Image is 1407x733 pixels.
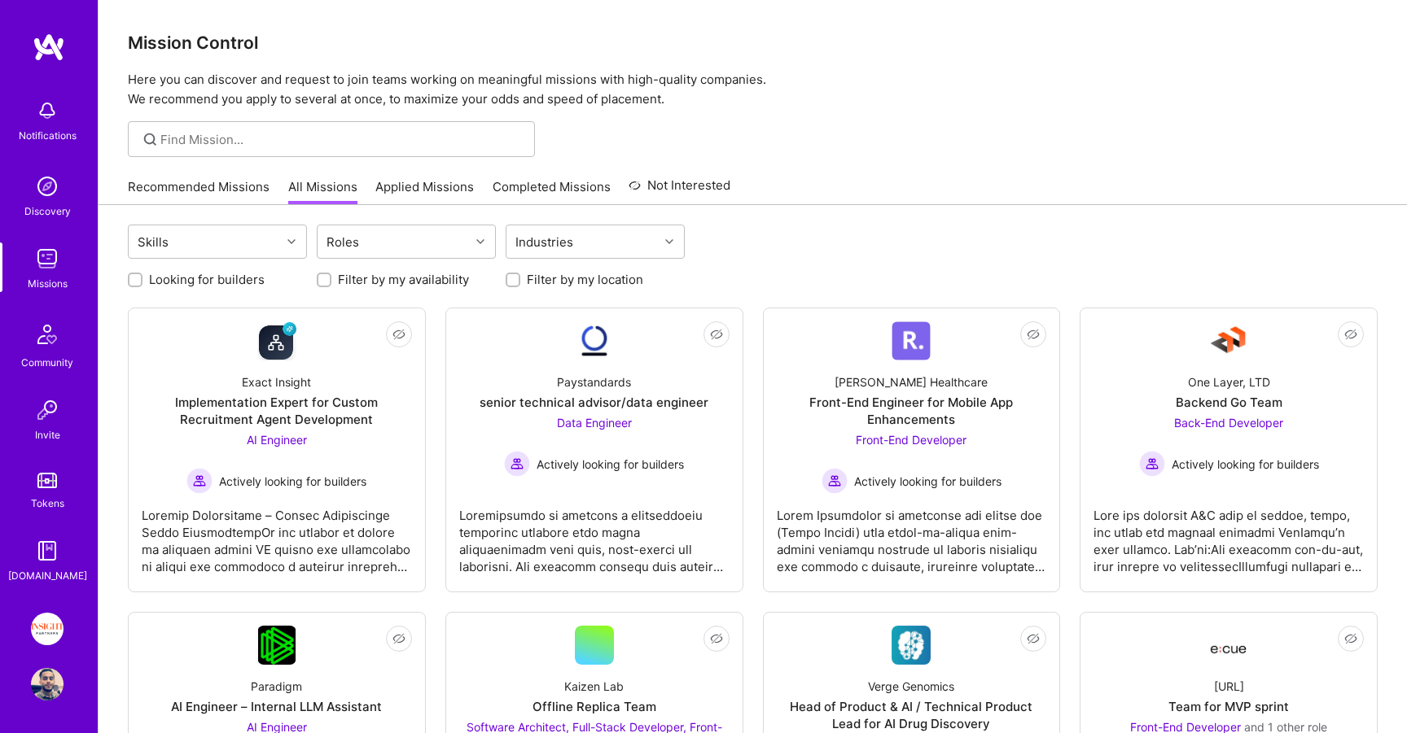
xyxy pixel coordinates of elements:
[141,130,160,149] i: icon SearchGrey
[777,321,1047,578] a: Company Logo[PERSON_NAME] HealthcareFront-End Engineer for Mobile App EnhancementsFront-End Devel...
[35,426,60,443] div: Invite
[142,394,412,428] div: Implementation Expert for Custom Recruitment Agent Development
[777,394,1047,428] div: Front-End Engineer for Mobile App Enhancements
[31,613,64,645] img: Insight Partners: Data & AI - Sourcing
[142,321,412,578] a: Company LogoExact InsightImplementation Expert for Custom Recruitment Agent DevelopmentAI Enginee...
[322,230,363,254] div: Roles
[1209,321,1248,360] img: Company Logo
[242,373,311,390] div: Exact Insight
[511,230,577,254] div: Industries
[575,321,614,360] img: Company Logo
[1094,494,1364,575] div: Lore ips dolorsit A&C adip el seddoe, tempo, inc utlab etd magnaal enimadmi VenIamqu’n exer ullam...
[1344,632,1357,645] i: icon EyeClosed
[27,668,68,700] a: User Avatar
[287,238,296,246] i: icon Chevron
[557,416,632,430] span: Data Engineer
[365,233,366,251] input: overall type: UNKNOWN_TYPE server type: NO_SERVER_DATA heuristic type: UNKNOWN_TYPE label: Roles ...
[1188,373,1270,390] div: One Layer, LTD
[31,394,64,426] img: Invite
[822,468,848,494] img: Actively looking for builders
[557,373,631,390] div: Paystandards
[27,613,68,645] a: Insight Partners: Data & AI - Sourcing
[128,178,270,205] a: Recommended Missions
[247,433,307,447] span: AI Engineer
[134,230,173,254] div: Skills
[160,131,523,148] input: overall type: UNKNOWN_TYPE server type: NO_SERVER_DATA heuristic type: UNKNOWN_TYPE label: Find M...
[1176,394,1282,411] div: Backend Go Team
[854,473,1002,490] span: Actively looking for builders
[868,678,954,695] div: Verge Genomics
[527,271,643,288] label: Filter by my location
[710,328,723,341] i: icon EyeClosed
[31,94,64,127] img: bell
[31,668,64,700] img: User Avatar
[459,321,730,578] a: Company LogoPaystandardssenior technical advisor/data engineerData Engineer Actively looking for ...
[149,271,265,288] label: Looking for builders
[128,70,1378,109] p: Here you can discover and request to join teams working on meaningful missions with high-quality ...
[856,433,966,447] span: Front-End Developer
[1027,632,1040,645] i: icon EyeClosed
[288,178,357,205] a: All Missions
[1172,456,1319,473] span: Actively looking for builders
[219,473,366,490] span: Actively looking for builders
[28,275,68,292] div: Missions
[8,567,87,584] div: [DOMAIN_NAME]
[31,242,64,275] img: teamwork
[1027,328,1040,341] i: icon EyeClosed
[21,354,73,371] div: Community
[19,127,77,144] div: Notifications
[892,626,931,665] img: Company Logo
[31,495,64,512] div: Tokens
[1344,328,1357,341] i: icon EyeClosed
[480,394,708,411] div: senior technical advisor/data engineer
[258,626,296,665] img: Company Logo
[128,33,1378,53] h3: Mission Control
[392,328,405,341] i: icon EyeClosed
[1174,416,1283,430] span: Back-End Developer
[28,315,67,354] img: Community
[1094,321,1364,578] a: Company LogoOne Layer, LTDBackend Go TeamBack-End Developer Actively looking for buildersActively...
[375,178,474,205] a: Applied Missions
[1209,630,1248,660] img: Company Logo
[493,178,611,205] a: Completed Missions
[892,321,931,360] img: Company Logo
[1139,451,1165,477] img: Actively looking for builders
[174,233,176,251] input: overall type: UNKNOWN_TYPE server type: NO_SERVER_DATA heuristic type: UNKNOWN_TYPE label: Skills...
[533,698,656,715] div: Offline Replica Team
[504,451,530,477] img: Actively looking for builders
[142,494,412,575] div: Loremip Dolorsitame – Consec Adipiscinge Seddo EiusmodtempOr inc utlabor et dolore ma aliquaen ad...
[1214,678,1244,695] div: [URL]
[459,494,730,575] div: Loremipsumdo si ametcons a elitseddoeiu temporinc utlabore etdo magna aliquaenimadm veni quis, no...
[338,271,469,288] label: Filter by my availability
[537,456,684,473] span: Actively looking for builders
[37,473,57,488] img: tokens
[710,632,723,645] i: icon EyeClosed
[629,176,730,205] a: Not Interested
[24,203,71,220] div: Discovery
[777,494,1047,575] div: Lorem Ipsumdolor si ametconse adi elitse doe (Tempo Incidi) utla etdol-ma-aliqua enim-admini veni...
[835,373,988,390] div: [PERSON_NAME] Healthcare
[31,534,64,567] img: guide book
[251,678,302,695] div: Paradigm
[171,698,382,715] div: AI Engineer – Internal LLM Assistant
[579,233,581,251] input: overall type: UNKNOWN_TYPE server type: NO_SERVER_DATA heuristic type: UNKNOWN_TYPE label: Indust...
[31,170,64,203] img: discovery
[33,33,65,62] img: logo
[1168,698,1289,715] div: Team for MVP sprint
[564,678,624,695] div: Kaizen Lab
[257,321,296,360] img: Company Logo
[392,632,405,645] i: icon EyeClosed
[186,468,213,494] img: Actively looking for builders
[476,238,484,246] i: icon Chevron
[777,698,1047,732] div: Head of Product & AI / Technical Product Lead for AI Drug Discovery
[665,238,673,246] i: icon Chevron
